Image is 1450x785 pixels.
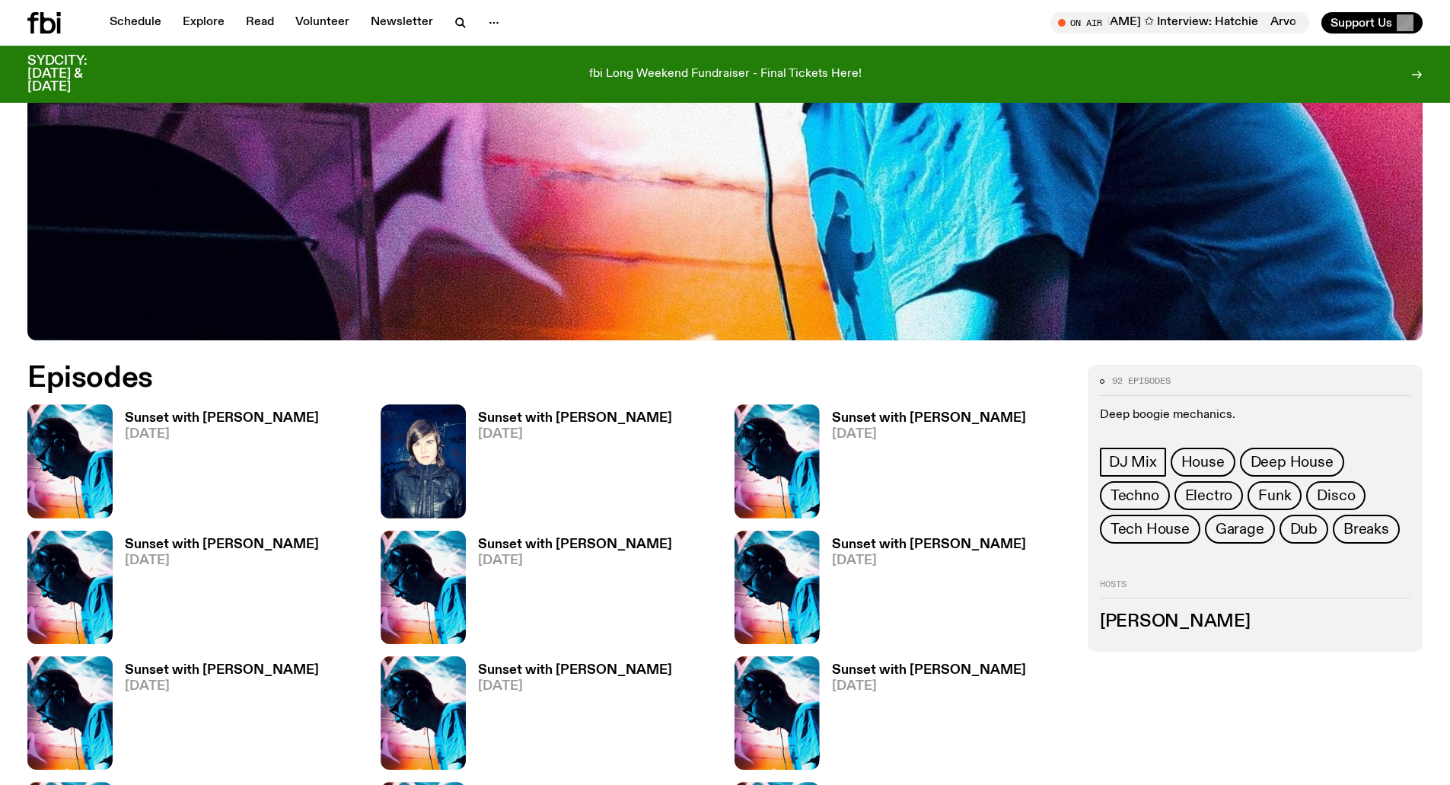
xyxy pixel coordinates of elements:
[27,55,125,94] h3: SYDCITY: [DATE] & [DATE]
[1205,515,1275,544] a: Garage
[1100,614,1410,630] h3: [PERSON_NAME]
[1185,487,1233,504] span: Electro
[125,554,319,567] span: [DATE]
[1317,487,1355,504] span: Disco
[478,680,672,693] span: [DATE]
[735,404,820,518] img: Simon Caldwell stands side on, looking downwards. He has headphones on. Behind him is a brightly ...
[174,12,234,34] a: Explore
[589,68,862,81] p: fbi Long Weekend Fundraiser - Final Tickets Here!
[1181,454,1225,471] span: House
[1050,12,1309,34] button: On AirArvos with [PERSON_NAME] ✩ Interview: HatchieArvos with [PERSON_NAME] ✩ Interview: Hatchie
[1321,12,1423,34] button: Support Us
[735,531,820,644] img: Simon Caldwell stands side on, looking downwards. He has headphones on. Behind him is a brightly ...
[125,428,319,441] span: [DATE]
[113,538,319,644] a: Sunset with [PERSON_NAME][DATE]
[1306,481,1366,510] a: Disco
[832,538,1026,551] h3: Sunset with [PERSON_NAME]
[820,538,1026,644] a: Sunset with [PERSON_NAME][DATE]
[125,412,319,425] h3: Sunset with [PERSON_NAME]
[1248,481,1302,510] a: Funk
[832,664,1026,677] h3: Sunset with [PERSON_NAME]
[1112,377,1171,385] span: 92 episodes
[1290,521,1318,538] span: Dub
[832,554,1026,567] span: [DATE]
[1174,481,1244,510] a: Electro
[478,412,672,425] h3: Sunset with [PERSON_NAME]
[1333,515,1400,544] a: Breaks
[1343,521,1389,538] span: Breaks
[478,538,672,551] h3: Sunset with [PERSON_NAME]
[832,428,1026,441] span: [DATE]
[1100,515,1200,544] a: Tech House
[466,664,672,770] a: Sunset with [PERSON_NAME][DATE]
[286,12,359,34] a: Volunteer
[1240,448,1344,477] a: Deep House
[820,664,1026,770] a: Sunset with [PERSON_NAME][DATE]
[832,412,1026,425] h3: Sunset with [PERSON_NAME]
[1100,448,1166,477] a: DJ Mix
[478,664,672,677] h3: Sunset with [PERSON_NAME]
[113,664,319,770] a: Sunset with [PERSON_NAME][DATE]
[1330,16,1392,30] span: Support Us
[1280,515,1328,544] a: Dub
[832,680,1026,693] span: [DATE]
[1111,521,1190,538] span: Tech House
[27,365,951,392] h2: Episodes
[381,656,466,770] img: Simon Caldwell stands side on, looking downwards. He has headphones on. Behind him is a brightly ...
[1100,481,1170,510] a: Techno
[125,538,319,551] h3: Sunset with [PERSON_NAME]
[125,664,319,677] h3: Sunset with [PERSON_NAME]
[113,412,319,518] a: Sunset with [PERSON_NAME][DATE]
[1258,487,1291,504] span: Funk
[381,531,466,644] img: Simon Caldwell stands side on, looking downwards. He has headphones on. Behind him is a brightly ...
[125,680,319,693] span: [DATE]
[1109,454,1157,471] span: DJ Mix
[1100,408,1410,423] p: Deep boogie mechanics.
[1216,521,1264,538] span: Garage
[362,12,442,34] a: Newsletter
[1171,448,1235,477] a: House
[478,428,672,441] span: [DATE]
[1111,487,1159,504] span: Techno
[466,538,672,644] a: Sunset with [PERSON_NAME][DATE]
[1100,580,1410,598] h2: Hosts
[27,531,113,644] img: Simon Caldwell stands side on, looking downwards. He has headphones on. Behind him is a brightly ...
[478,554,672,567] span: [DATE]
[735,656,820,770] img: Simon Caldwell stands side on, looking downwards. He has headphones on. Behind him is a brightly ...
[1251,454,1334,471] span: Deep House
[27,404,113,518] img: Simon Caldwell stands side on, looking downwards. He has headphones on. Behind him is a brightly ...
[100,12,170,34] a: Schedule
[820,412,1026,518] a: Sunset with [PERSON_NAME][DATE]
[237,12,283,34] a: Read
[466,412,672,518] a: Sunset with [PERSON_NAME][DATE]
[27,656,113,770] img: Simon Caldwell stands side on, looking downwards. He has headphones on. Behind him is a brightly ...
